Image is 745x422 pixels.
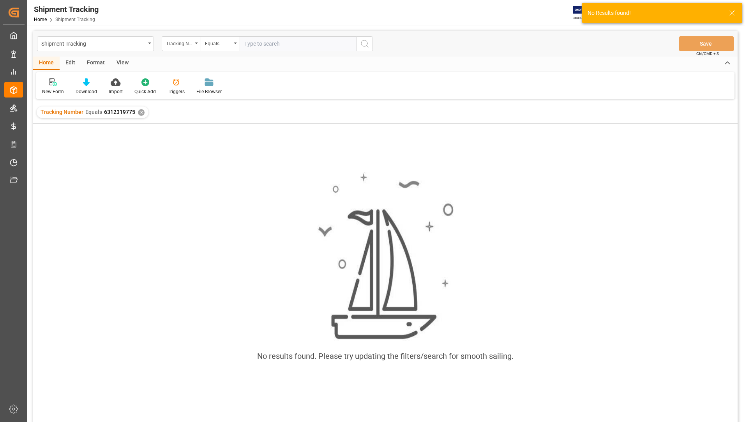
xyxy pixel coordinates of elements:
[201,36,240,51] button: open menu
[60,57,81,70] div: Edit
[34,4,99,15] div: Shipment Tracking
[240,36,357,51] input: Type to search
[34,17,47,22] a: Home
[109,88,123,95] div: Import
[104,109,135,115] span: 6312319775
[357,36,373,51] button: search button
[168,88,185,95] div: Triggers
[138,109,145,116] div: ✕
[196,88,222,95] div: File Browser
[81,57,111,70] div: Format
[696,51,719,57] span: Ctrl/CMD + S
[42,88,64,95] div: New Form
[41,38,145,48] div: Shipment Tracking
[166,38,192,47] div: Tracking Number
[573,6,600,20] img: Exertis%20JAM%20-%20Email%20Logo.jpg_1722504956.jpg
[85,109,102,115] span: Equals
[679,36,734,51] button: Save
[33,57,60,70] div: Home
[205,38,231,47] div: Equals
[76,88,97,95] div: Download
[162,36,201,51] button: open menu
[588,9,722,17] div: No Results found!
[257,350,514,362] div: No results found. Please try updating the filters/search for smooth sailing.
[134,88,156,95] div: Quick Add
[41,109,83,115] span: Tracking Number
[111,57,134,70] div: View
[37,36,154,51] button: open menu
[317,172,454,341] img: smooth_sailing.jpeg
